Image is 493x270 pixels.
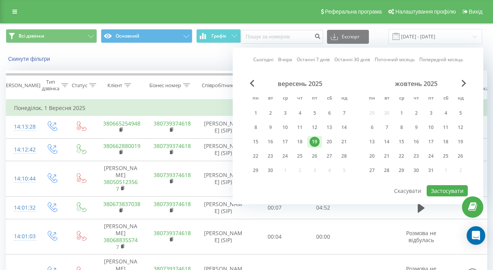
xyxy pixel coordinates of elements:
abbr: п’ятниця [425,93,437,105]
div: ср 8 жовт 2025 р. [394,122,409,133]
td: 04:52 [299,196,348,219]
div: 21 [382,151,392,161]
div: Open Intercom Messenger [467,226,485,245]
a: 380739374618 [154,229,191,237]
div: 7 [382,122,392,132]
div: вересень 2025 [248,80,351,88]
div: 23 [265,151,275,161]
div: 25 [295,151,305,161]
a: Поточний місяць [375,56,415,63]
div: 8 [396,122,407,132]
div: 4 [441,108,451,118]
div: 18 [295,137,305,147]
div: нд 14 вер 2025 р. [337,122,351,133]
a: Останні 30 днів [334,56,370,63]
div: 25 [441,151,451,161]
div: пн 20 жовт 2025 р. [365,150,379,162]
div: 22 [251,151,261,161]
td: [PERSON_NAME] (SIP) [196,219,251,255]
button: Скинути фільтри [6,55,54,62]
abbr: вівторок [381,93,393,105]
div: нд 19 жовт 2025 р. [453,136,468,148]
abbr: субота [440,93,451,105]
span: Реферальна програма [325,9,382,15]
div: 24 [280,151,290,161]
div: 8 [251,122,261,132]
a: 380739374618 [154,120,191,127]
td: [PERSON_NAME] [95,161,146,196]
div: вт 21 жовт 2025 р. [379,150,394,162]
div: нд 7 вер 2025 р. [337,107,351,119]
div: 26 [310,151,320,161]
div: 30 [265,165,275,175]
button: Графік [196,29,241,43]
a: Попередній місяць [419,56,463,63]
div: 16 [265,137,275,147]
div: 24 [426,151,436,161]
div: ср 1 жовт 2025 р. [394,107,409,119]
div: 17 [426,137,436,147]
div: 30 [411,165,421,175]
div: 12 [455,122,465,132]
span: Графік [211,33,227,39]
div: пт 10 жовт 2025 р. [424,122,438,133]
td: [PERSON_NAME] (SIP) [196,138,251,161]
a: 380688355747 [104,236,138,251]
div: 17 [280,137,290,147]
abbr: п’ятниця [309,93,320,105]
div: пт 31 жовт 2025 р. [424,165,438,176]
div: вт 7 жовт 2025 р. [379,122,394,133]
div: вт 28 жовт 2025 р. [379,165,394,176]
div: 21 [339,137,349,147]
div: 22 [396,151,407,161]
div: пт 3 жовт 2025 р. [424,107,438,119]
button: Всі дзвінки [6,29,97,43]
abbr: неділя [455,93,466,105]
div: 5 [310,108,320,118]
td: [PERSON_NAME] (SIP) [196,161,251,196]
abbr: середа [279,93,291,105]
div: 11 [295,122,305,132]
div: ср 3 вер 2025 р. [278,107,292,119]
abbr: четвер [294,93,306,105]
div: 14 [339,122,349,132]
a: 380662880019 [103,142,140,150]
div: 2 [411,108,421,118]
span: Налаштування профілю [395,9,456,15]
div: пт 24 жовт 2025 р. [424,150,438,162]
div: 28 [339,151,349,161]
abbr: четвер [410,93,422,105]
div: 19 [455,137,465,147]
div: 20 [324,137,334,147]
div: 19 [310,137,320,147]
div: вт 2 вер 2025 р. [263,107,278,119]
a: 380665254948 [103,120,140,127]
div: пн 8 вер 2025 р. [248,122,263,133]
div: ср 15 жовт 2025 р. [394,136,409,148]
a: 380505123567 [104,178,138,193]
td: [PERSON_NAME] (SIP) [196,196,251,219]
div: Клієнт [107,82,122,89]
div: сб 20 вер 2025 р. [322,136,337,148]
div: пн 27 жовт 2025 р. [365,165,379,176]
button: Скасувати [390,185,426,196]
div: Тип дзвінка [42,79,59,92]
div: Статус [72,82,87,89]
div: ср 10 вер 2025 р. [278,122,292,133]
div: 1 [396,108,407,118]
button: Основний [101,29,192,43]
div: 6 [324,108,334,118]
div: нд 12 жовт 2025 р. [453,122,468,133]
div: чт 11 вер 2025 р. [292,122,307,133]
div: 14:10:44 [14,171,29,186]
div: вт 16 вер 2025 р. [263,136,278,148]
abbr: середа [396,93,407,105]
div: сб 6 вер 2025 р. [322,107,337,119]
a: Останні 7 днів [297,56,330,63]
div: 18 [441,137,451,147]
td: [PERSON_NAME] [95,219,146,255]
input: Пошук за номером [241,30,323,44]
span: Всі дзвінки [19,33,44,39]
div: 14:01:32 [14,200,29,215]
div: нд 21 вер 2025 р. [337,136,351,148]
